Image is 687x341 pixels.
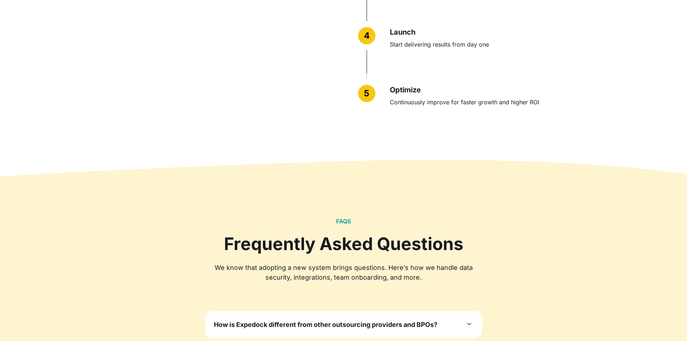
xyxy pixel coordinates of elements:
[390,85,574,95] h3: Optimize
[364,87,369,100] div: 5
[214,320,437,329] h3: How is Expedock different from other outsourcing providers and BPOs?
[390,27,574,37] h3: Launch
[336,218,351,225] h2: FAQS
[390,98,574,106] div: Continuously improve for faster growth and higher ROI
[364,29,370,42] div: 4
[205,263,482,282] div: We know that adopting a new system brings questions. Here’s how we handle data security, integrat...
[390,40,574,49] div: Start delivering results from day one
[205,233,482,254] div: Frequently Asked Questions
